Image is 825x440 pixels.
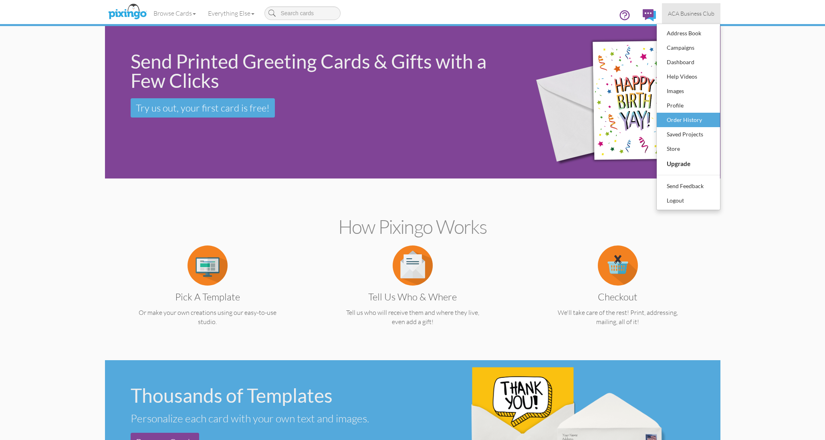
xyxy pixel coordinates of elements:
a: Everything Else [202,3,260,23]
a: Help Videos [657,69,720,84]
a: Order History [657,113,720,127]
span: ACA Business Club [668,10,714,17]
a: Saved Projects [657,127,720,142]
h3: Pick a Template [127,292,288,302]
div: Send Feedback [665,180,712,192]
a: Upgrade [657,156,720,171]
img: 942c5090-71ba-4bfc-9a92-ca782dcda692.png [522,15,715,190]
a: Dashboard [657,55,720,69]
a: Logout [657,193,720,208]
img: item.alt [598,245,638,286]
a: Send Feedback [657,179,720,193]
a: Images [657,84,720,98]
a: Store [657,142,720,156]
a: Campaigns [657,41,720,55]
div: Address Book [665,27,712,39]
a: Try us out, your first card is free! [131,98,275,118]
a: Pick a Template Or make your own creations using our easy-to-use studio. [121,261,294,326]
div: Images [665,85,712,97]
div: Profile [665,99,712,112]
a: Browse Cards [147,3,202,23]
h3: Tell us Who & Where [332,292,494,302]
div: Logout [665,195,712,207]
div: Help Videos [665,71,712,83]
span: Try us out, your first card is free! [136,102,270,114]
h3: Checkout [537,292,699,302]
div: Order History [665,114,712,126]
img: comments.svg [643,9,656,21]
input: Search cards [264,6,341,20]
img: pixingo logo [106,2,149,22]
a: Checkout We'll take care of the rest! Print, addressing, mailing, all of it! [531,261,705,326]
p: Or make your own creations using our easy-to-use studio. [121,308,294,326]
a: Profile [657,98,720,113]
p: We'll take care of the rest! Print, addressing, mailing, all of it! [531,308,705,326]
div: Saved Projects [665,128,712,140]
p: Tell us who will receive them and where they live, even add a gift! [326,308,500,326]
div: Personalize each card with your own text and images. [131,412,406,425]
img: item.alt [393,245,433,286]
div: Thousands of Templates [131,386,406,405]
div: Send Printed Greeting Cards & Gifts with a Few Clicks [131,52,509,90]
a: Address Book [657,26,720,41]
a: ACA Business Club [662,3,720,24]
a: Tell us Who & Where Tell us who will receive them and where they live, even add a gift! [326,261,500,326]
img: item.alt [188,245,228,286]
div: Campaigns [665,42,712,54]
div: Upgrade [665,157,712,170]
h2: How Pixingo works [119,216,706,237]
div: Store [665,143,712,155]
div: Dashboard [665,56,712,68]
